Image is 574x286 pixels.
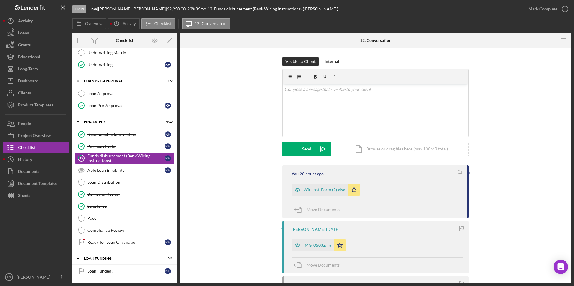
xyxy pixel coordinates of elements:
[108,18,140,29] button: Activity
[165,62,171,68] div: K H
[3,39,69,51] button: Grants
[3,99,69,111] a: Product Templates
[122,21,136,26] label: Activity
[18,39,31,52] div: Grants
[98,7,167,11] div: [PERSON_NAME] [PERSON_NAME] |
[18,189,30,203] div: Sheets
[3,15,69,27] button: Activity
[116,38,133,43] div: Checklist
[167,7,187,11] div: $2,250.00
[18,75,38,88] div: Dashboard
[195,21,227,26] label: 12. Conversation
[87,204,174,209] div: Salesforce
[304,187,345,192] div: Wir. Inst. Form (2).xlsx
[18,15,33,28] div: Activity
[75,212,174,224] a: Pacer
[3,87,69,99] button: Clients
[141,18,175,29] button: Checklist
[282,57,319,66] button: Visible to Client
[292,258,346,273] button: Move Documents
[75,47,174,59] a: Underwriting Matrix
[325,57,339,66] div: Internal
[75,176,174,188] a: Loan Distribution
[300,171,324,176] time: 2025-08-27 21:23
[75,59,174,71] a: UnderwritingKH
[528,3,557,15] div: Mark Complete
[72,18,106,29] button: Overview
[87,168,165,173] div: Able Loan Eligibility
[165,143,171,149] div: K H
[87,180,174,185] div: Loan Distribution
[3,27,69,39] button: Loans
[3,130,69,142] button: Project Overview
[87,153,165,163] div: Funds disbursement (Bank Wiring Instructions)
[3,63,69,75] button: Long-Term
[18,177,57,191] div: Document Templates
[84,120,158,124] div: FINAL STEPS
[75,236,174,248] a: Ready for Loan OriginationKH
[84,257,158,260] div: Loan Funding
[87,103,165,108] div: Loan Pre-Approval
[18,51,40,64] div: Educational
[75,164,174,176] a: Able Loan EligibilityKH
[206,7,338,11] div: | 12. Funds disbursement (Bank Wiring Instructions) ([PERSON_NAME])
[162,120,173,124] div: 4 / 10
[75,100,174,112] a: Loan Pre-ApprovalKH
[85,21,102,26] label: Overview
[162,257,173,260] div: 0 / 1
[75,128,174,140] a: Demographic InformationKH
[3,142,69,153] button: Checklist
[75,152,174,164] a: 12Funds disbursement (Bank Wiring Instructions)KH
[87,50,174,55] div: Underwriting Matrix
[285,57,316,66] div: Visible to Client
[182,18,231,29] button: 12. Conversation
[75,265,174,277] a: Loan Funded!KH
[554,260,568,274] div: Open Intercom Messenger
[18,165,39,179] div: Documents
[87,240,165,245] div: Ready for Loan Origination
[3,177,69,189] button: Document Templates
[75,224,174,236] a: Compliance Review
[322,57,342,66] button: Internal
[18,153,32,167] div: History
[292,184,360,196] button: Wir. Inst. Form (2).xlsx
[87,269,165,273] div: Loan Funded!
[87,91,174,96] div: Loan Approval
[75,140,174,152] a: Payment PortalKH
[91,6,97,11] b: n/a
[87,216,174,221] div: Pacer
[326,227,339,232] time: 2025-08-27 17:11
[18,63,38,76] div: Long-Term
[18,27,29,40] div: Loans
[87,132,165,137] div: Demographic Information
[18,130,51,143] div: Project Overview
[522,3,571,15] button: Mark Complete
[18,142,35,155] div: Checklist
[165,131,171,137] div: K H
[3,189,69,201] a: Sheets
[3,118,69,130] a: People
[307,262,340,267] span: Move Documents
[165,167,171,173] div: K H
[87,144,165,149] div: Payment Portal
[3,271,69,283] button: LG[PERSON_NAME]
[292,239,346,251] button: IMG_0503.png
[292,227,325,232] div: [PERSON_NAME]
[3,51,69,63] button: Educational
[302,142,311,156] div: Send
[3,75,69,87] button: Dashboard
[165,268,171,274] div: K H
[80,156,83,160] tspan: 12
[3,165,69,177] button: Documents
[87,192,174,197] div: Borrower Review
[15,271,54,285] div: [PERSON_NAME]
[304,243,331,248] div: IMG_0503.png
[195,7,206,11] div: 36 mo
[187,7,195,11] div: 22 %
